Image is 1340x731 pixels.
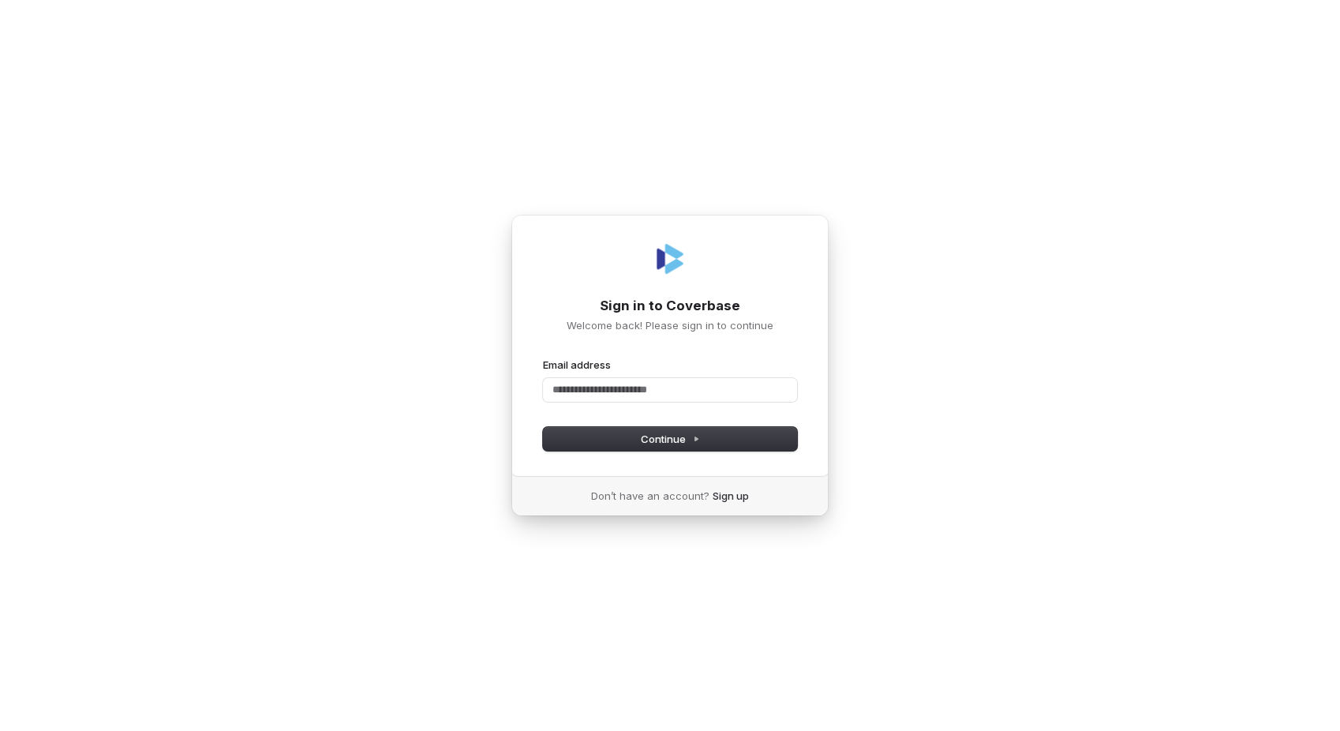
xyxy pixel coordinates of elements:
h1: Sign in to Coverbase [543,297,797,316]
p: Welcome back! Please sign in to continue [543,318,797,332]
img: Coverbase [651,240,689,278]
button: Continue [543,427,797,451]
span: Don’t have an account? [591,489,709,503]
span: Continue [641,432,700,446]
a: Sign up [713,489,749,503]
label: Email address [543,358,611,372]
